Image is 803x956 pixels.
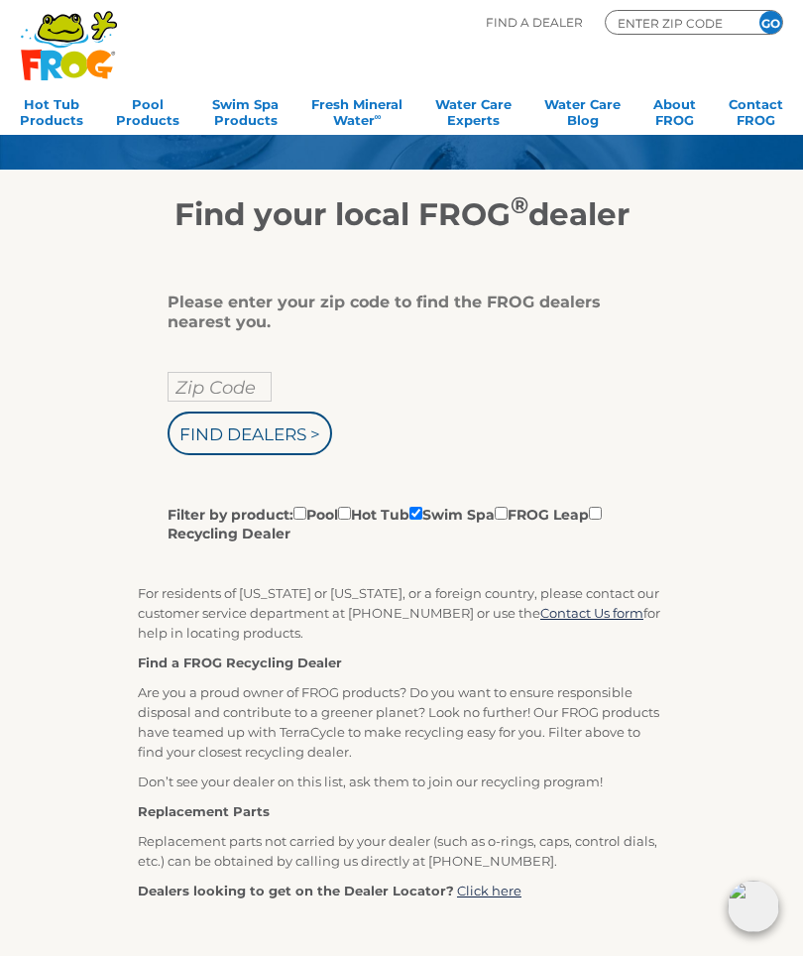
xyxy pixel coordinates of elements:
[511,190,528,219] sup: ®
[759,11,782,34] input: GO
[486,10,583,35] p: Find A Dealer
[729,90,783,130] a: ContactFROG
[375,111,382,122] sup: ∞
[653,90,696,130] a: AboutFROG
[457,883,521,898] a: Click here
[6,195,797,233] h2: Find your local FROG dealer
[311,90,402,130] a: Fresh MineralWater∞
[616,14,735,32] input: Zip Code Form
[116,90,179,130] a: PoolProducts
[138,831,665,871] p: Replacement parts not carried by your dealer (such as o-rings, caps, control dials, etc.) can be ...
[293,507,306,520] input: Filter by product:PoolHot TubSwim SpaFROG LeapRecycling Dealer
[589,507,602,520] input: Filter by product:PoolHot TubSwim SpaFROG LeapRecycling Dealer
[138,583,665,643] p: For residents of [US_STATE] or [US_STATE], or a foreign country, please contact our customer serv...
[495,507,508,520] input: Filter by product:PoolHot TubSwim SpaFROG LeapRecycling Dealer
[728,881,779,932] img: openIcon
[212,90,279,130] a: Swim SpaProducts
[540,605,643,621] a: Contact Us form
[20,90,83,130] a: Hot TubProducts
[435,90,512,130] a: Water CareExperts
[168,293,621,332] div: Please enter your zip code to find the FROG dealers nearest you.
[168,412,332,455] input: Find Dealers >
[409,507,422,520] input: Filter by product:PoolHot TubSwim SpaFROG LeapRecycling Dealer
[138,803,270,819] strong: Replacement Parts
[338,507,351,520] input: Filter by product:PoolHot TubSwim SpaFROG LeapRecycling Dealer
[544,90,621,130] a: Water CareBlog
[138,883,454,898] strong: Dealers looking to get on the Dealer Locator?
[138,772,665,791] p: Don’t see your dealer on this list, ask them to join our recycling program!
[168,503,621,543] label: Filter by product: Pool Hot Tub Swim Spa FROG Leap Recycling Dealer
[138,655,342,670] strong: Find a FROG Recycling Dealer
[138,682,665,762] p: Are you a proud owner of FROG products? Do you want to ensure responsible disposal and contribute...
